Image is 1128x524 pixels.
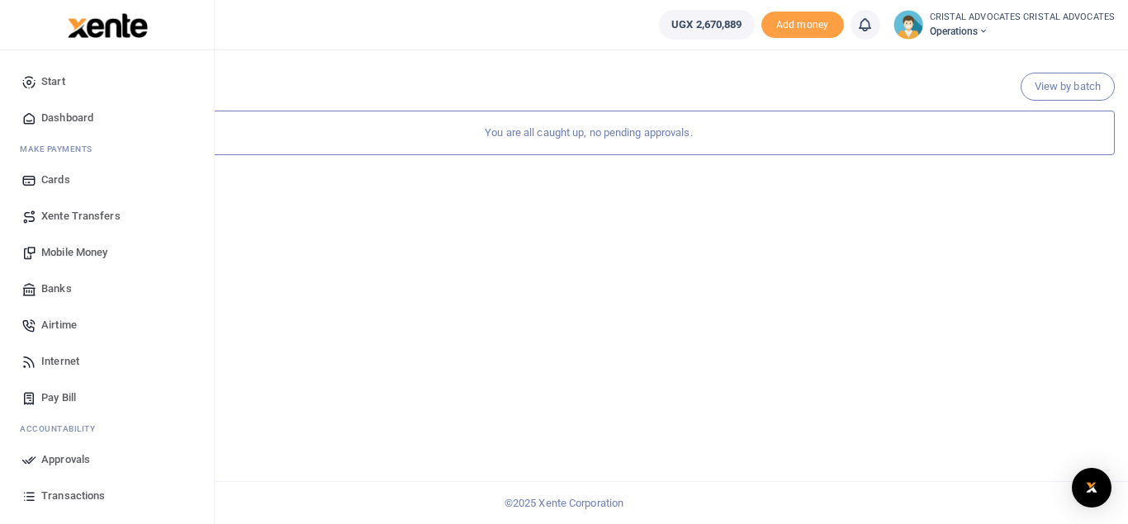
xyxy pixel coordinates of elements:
li: Wallet ballance [652,10,761,40]
a: Transactions [13,478,201,514]
span: Approvals [41,451,90,468]
a: View by batch [1021,73,1115,101]
a: Banks [13,271,201,307]
span: countability [32,423,95,435]
a: Xente Transfers [13,198,201,234]
div: Open Intercom Messenger [1072,468,1111,507]
li: Toup your wallet [761,12,844,39]
span: Dashboard [41,110,93,126]
span: Transactions [41,488,105,504]
a: Pay Bill [13,380,201,416]
a: profile-user CRISTAL ADVOCATES CRISTAL ADVOCATES Operations [893,10,1116,40]
a: Approvals [13,441,201,478]
a: logo-small logo-large logo-large [66,18,148,31]
li: M [13,136,201,162]
a: Mobile Money [13,234,201,271]
span: Pay Bill [41,389,76,406]
span: Internet [41,353,79,370]
span: Airtime [41,317,77,333]
small: CRISTAL ADVOCATES CRISTAL ADVOCATES [930,11,1116,25]
a: Airtime [13,307,201,343]
span: Xente Transfers [41,208,121,224]
a: Internet [13,343,201,380]
h4: Pending your approval [63,71,1115,89]
a: UGX 2,670,889 [659,10,754,40]
span: Banks [41,281,72,297]
span: Cards [41,172,70,188]
img: logo-large [68,13,148,38]
div: You are all caught up, no pending approvals. [63,111,1115,155]
span: Mobile Money [41,244,107,261]
a: Cards [13,162,201,198]
span: Add money [761,12,844,39]
img: profile-user [893,10,923,40]
span: ake Payments [28,143,92,155]
a: Start [13,64,201,100]
a: Dashboard [13,100,201,136]
a: Add money [761,17,844,30]
span: Operations [930,24,1116,39]
li: Ac [13,416,201,441]
span: Start [41,73,65,90]
span: UGX 2,670,889 [671,17,742,33]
